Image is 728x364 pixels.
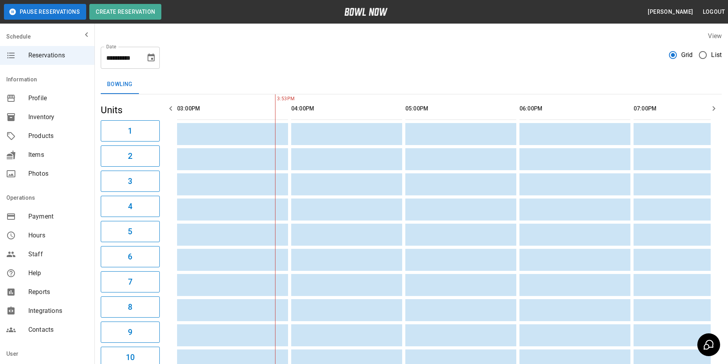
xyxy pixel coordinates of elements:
h6: 8 [128,301,132,313]
button: 1 [101,120,160,142]
span: Staff [28,250,88,259]
button: Pause Reservations [4,4,86,20]
h6: 6 [128,250,132,263]
span: Reservations [28,51,88,60]
span: Integrations [28,306,88,316]
span: Photos [28,169,88,178]
h6: 10 [126,351,135,364]
h6: 3 [128,175,132,188]
span: Grid [681,50,693,60]
label: View [708,32,722,40]
h6: 1 [128,125,132,137]
h5: Units [101,104,160,116]
h6: 9 [128,326,132,338]
span: Contacts [28,325,88,335]
button: 3 [101,171,160,192]
button: Create Reservation [89,4,161,20]
span: 3:53PM [275,95,277,103]
button: 4 [101,196,160,217]
img: logo [344,8,388,16]
button: 5 [101,221,160,242]
span: Products [28,131,88,141]
h6: 2 [128,150,132,162]
span: Help [28,268,88,278]
span: Items [28,150,88,160]
h6: 7 [128,276,132,288]
button: Logout [700,5,728,19]
button: 8 [101,296,160,318]
button: Choose date, selected date is Aug 21, 2025 [143,50,159,66]
span: List [711,50,722,60]
button: 7 [101,271,160,292]
span: Inventory [28,112,88,122]
div: inventory tabs [101,75,722,94]
button: 6 [101,246,160,267]
button: [PERSON_NAME] [645,5,696,19]
h6: 4 [128,200,132,213]
button: 2 [101,145,160,167]
span: Hours [28,231,88,240]
span: Payment [28,212,88,221]
button: 9 [101,322,160,343]
span: Profile [28,94,88,103]
h6: 5 [128,225,132,238]
button: Bowling [101,75,139,94]
span: Reports [28,287,88,297]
